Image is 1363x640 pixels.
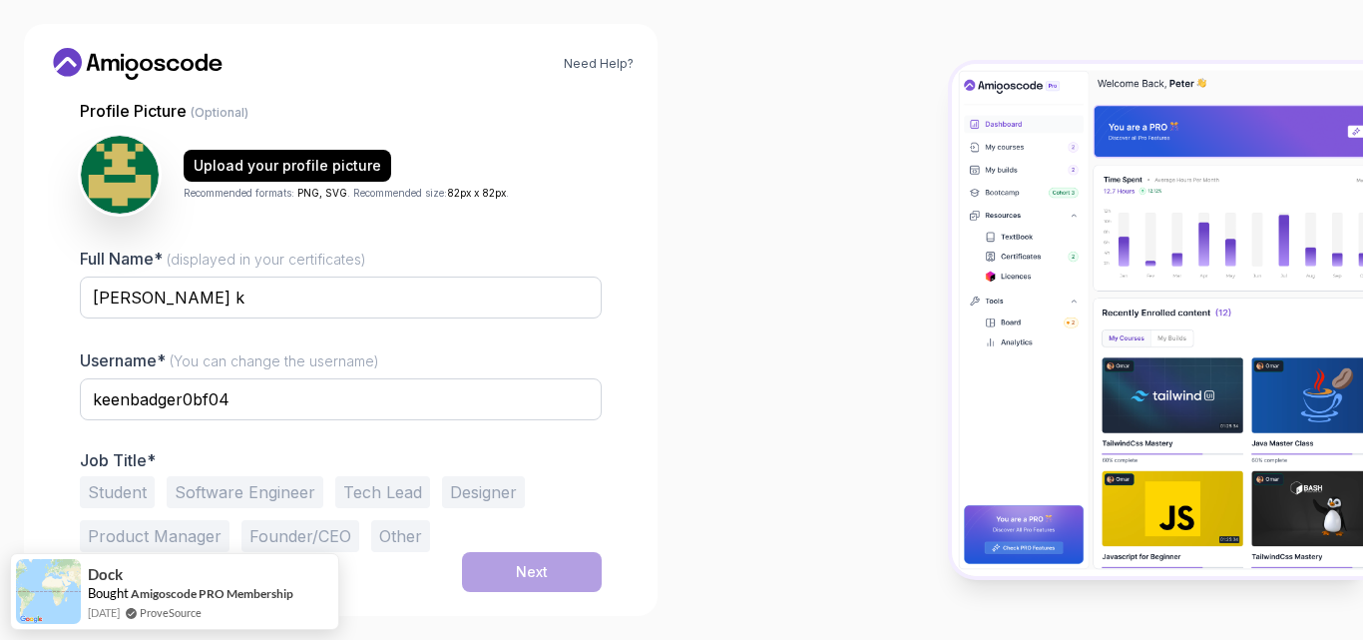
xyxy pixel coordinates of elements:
[191,105,248,120] span: (Optional)
[516,562,548,582] div: Next
[16,559,81,624] img: provesource social proof notification image
[80,476,155,508] button: Student
[564,56,634,72] a: Need Help?
[167,251,366,268] span: (displayed in your certificates)
[88,604,120,621] span: [DATE]
[81,136,159,214] img: user profile image
[131,586,293,601] a: Amigoscode PRO Membership
[184,150,391,182] button: Upload your profile picture
[80,450,602,470] p: Job Title*
[170,352,379,369] span: (You can change the username)
[80,277,602,319] input: Enter your Full Name
[80,378,602,420] input: Enter your Username
[335,476,430,508] button: Tech Lead
[80,249,366,269] label: Full Name*
[88,566,123,583] span: Dock
[371,520,430,552] button: Other
[447,187,506,199] span: 82px x 82px
[442,476,525,508] button: Designer
[80,520,229,552] button: Product Manager
[297,187,347,199] span: PNG, SVG
[80,350,379,370] label: Username*
[462,552,602,592] button: Next
[194,156,381,176] div: Upload your profile picture
[952,64,1363,576] img: Amigoscode Dashboard
[88,585,129,601] span: Bought
[184,186,509,201] p: Recommended formats: . Recommended size: .
[241,520,359,552] button: Founder/CEO
[140,604,202,621] a: ProveSource
[80,99,602,123] p: Profile Picture
[48,48,227,80] a: Home link
[167,476,323,508] button: Software Engineer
